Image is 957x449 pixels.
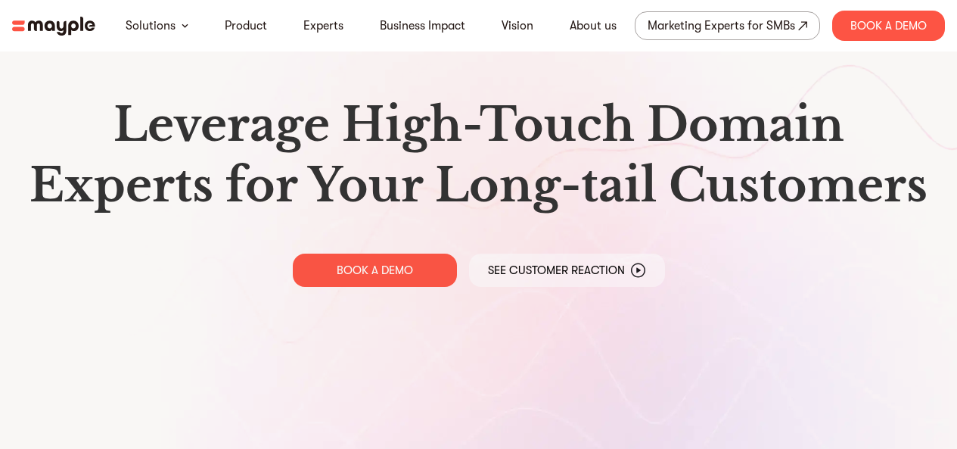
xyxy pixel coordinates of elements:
a: BOOK A DEMO [293,254,457,287]
a: Marketing Experts for SMBs [635,11,820,40]
a: See Customer Reaction [469,254,665,287]
div: Book A Demo [832,11,945,41]
img: arrow-down [182,23,188,28]
a: Experts [303,17,343,35]
p: BOOK A DEMO [337,263,413,278]
h1: Leverage High-Touch Domain Experts for Your Long-tail Customers [24,95,933,216]
p: See Customer Reaction [488,263,625,278]
div: Marketing Experts for SMBs [648,15,795,36]
img: mayple-logo [12,17,95,36]
a: Vision [502,17,533,35]
a: Business Impact [380,17,465,35]
a: About us [570,17,617,35]
a: Product [225,17,267,35]
a: Solutions [126,17,176,35]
